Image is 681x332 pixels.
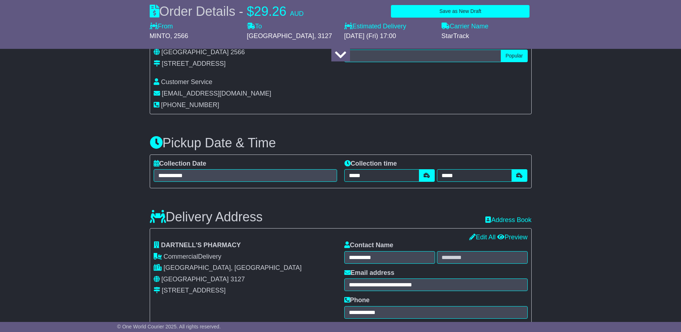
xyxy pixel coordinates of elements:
span: Customer Service [161,78,213,86]
span: DARTNELL'S PHARMACY [161,241,241,249]
span: Commercial [164,253,198,260]
a: Edit All [469,234,495,241]
div: [STREET_ADDRESS] [162,60,226,68]
span: [GEOGRAPHIC_DATA] [162,276,229,283]
label: Estimated Delivery [344,23,434,31]
button: Save as New Draft [391,5,530,18]
label: Collection time [344,160,397,168]
label: Carrier Name [442,23,489,31]
span: AUD [290,10,304,17]
span: $ [247,4,254,19]
div: StarTrack [442,32,532,40]
span: 29.26 [254,4,286,19]
span: MINTO [150,32,171,40]
label: Collection Date [154,160,206,168]
span: © One World Courier 2025. All rights reserved. [117,324,221,329]
span: [PHONE_NUMBER] [161,101,219,109]
label: Email address [344,269,395,277]
label: Contact Name [344,241,393,249]
h3: Delivery Address [150,210,263,224]
label: To [247,23,262,31]
div: Delivery [154,253,337,261]
span: [GEOGRAPHIC_DATA] [247,32,314,40]
span: , 2566 [170,32,188,40]
h3: Pickup Date & Time [150,136,532,150]
span: [EMAIL_ADDRESS][DOMAIN_NAME] [162,90,271,97]
div: Order Details - [150,4,304,19]
div: [DATE] (Fri) 17:00 [344,32,434,40]
label: From [150,23,173,31]
span: , 3127 [314,32,332,40]
a: Preview [497,234,527,241]
label: Phone [344,296,370,304]
a: Address Book [485,216,531,223]
div: [STREET_ADDRESS] [162,287,226,295]
span: 3127 [230,276,245,283]
span: [GEOGRAPHIC_DATA], [GEOGRAPHIC_DATA] [164,264,302,271]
